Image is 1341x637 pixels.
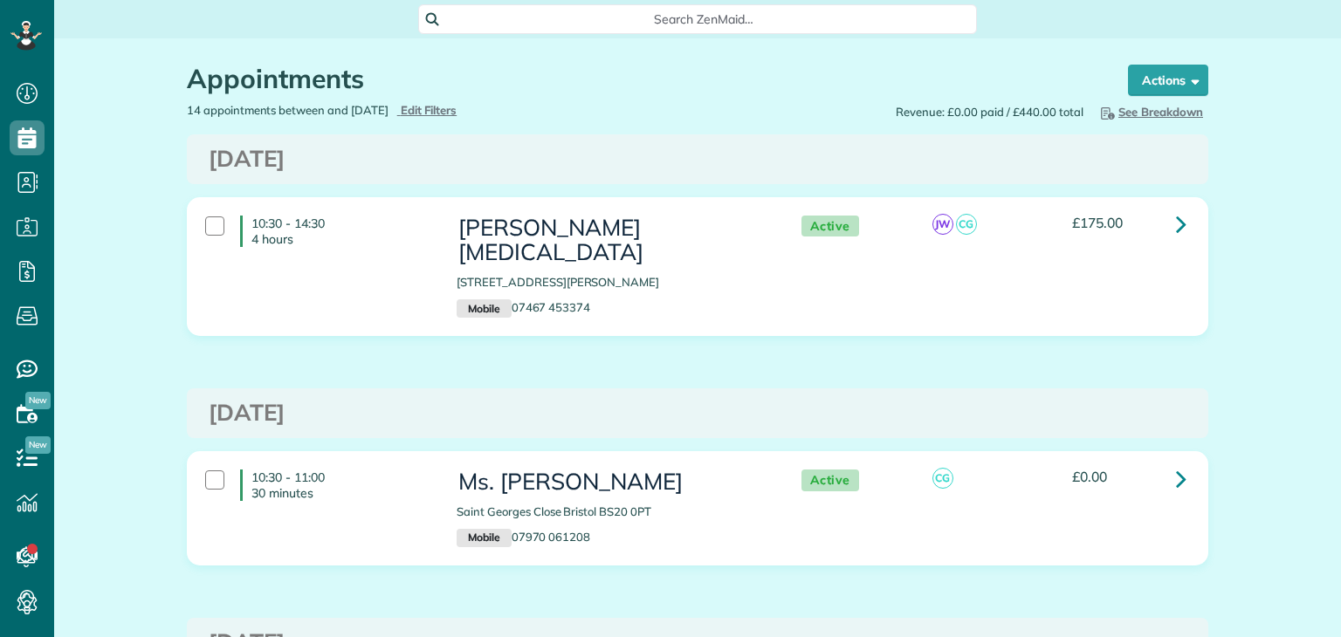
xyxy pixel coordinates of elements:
[457,469,766,495] h3: Ms. [PERSON_NAME]
[932,214,953,235] span: JW
[1092,102,1208,121] button: See Breakdown
[801,216,859,237] span: Active
[1072,468,1107,485] span: £0.00
[896,104,1083,120] span: Revenue: £0.00 paid / £440.00 total
[1097,105,1203,119] span: See Breakdown
[457,274,766,291] p: [STREET_ADDRESS][PERSON_NAME]
[457,299,511,318] small: Mobile
[457,529,511,548] small: Mobile
[397,103,457,117] a: Edit Filters
[457,503,766,520] p: Saint Georges Close Bristol BS20 0PT
[209,147,1186,172] h3: [DATE]
[25,392,51,409] span: New
[1072,214,1123,231] span: £175.00
[457,530,590,544] a: Mobile07970 061208
[457,300,590,314] a: Mobile07467 453374
[457,216,766,265] h3: [PERSON_NAME][MEDICAL_DATA]
[401,103,457,117] span: Edit Filters
[1128,65,1208,96] button: Actions
[240,216,430,247] h4: 10:30 - 14:30
[251,231,430,247] p: 4 hours
[240,469,430,501] h4: 10:30 - 11:00
[25,436,51,454] span: New
[209,401,1186,426] h3: [DATE]
[187,65,1095,93] h1: Appointments
[251,485,430,501] p: 30 minutes
[174,102,698,119] div: 14 appointments between and [DATE]
[932,468,953,489] span: CG
[801,469,859,491] span: Active
[956,214,977,235] span: CG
